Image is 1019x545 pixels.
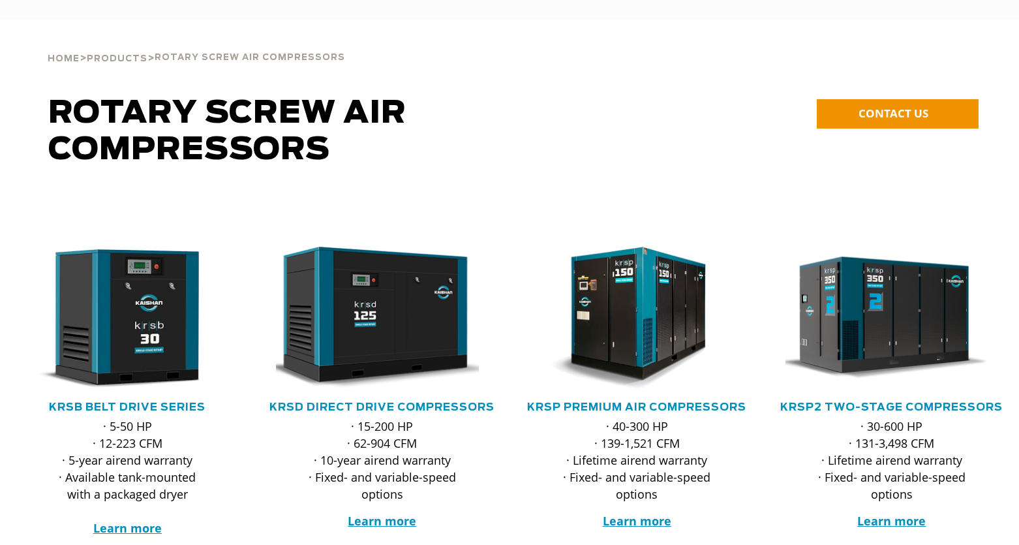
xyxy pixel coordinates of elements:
[527,402,746,413] a: KRSP Premium Air Compressors
[48,52,80,64] a: Home
[817,99,979,129] a: CONTACT US
[269,402,494,413] a: KRSD Direct Drive Compressors
[780,402,1003,413] a: KRSP2 Two-Stage Compressors
[87,52,147,64] a: Products
[521,247,734,390] img: krsp150
[859,106,928,121] span: CONTACT US
[21,247,234,390] div: krsb30
[155,54,345,62] span: Rotary Screw Air Compressors
[276,247,489,390] div: krsd125
[48,55,80,63] span: Home
[11,247,224,390] img: krsb30
[530,247,744,390] div: krsp150
[302,418,463,503] p: · 15-200 HP · 62-904 CFM · 10-year airend warranty · Fixed- and variable-speed options
[556,418,718,503] p: · 40-300 HP · 139-1,521 CFM · Lifetime airend warranty · Fixed- and variable-speed options
[48,98,406,166] span: Rotary Screw Air Compressors
[266,247,479,390] img: krsd125
[93,520,162,536] a: Learn more
[785,247,999,390] div: krsp350
[348,513,416,529] a: Learn more
[49,402,205,413] a: KRSB Belt Drive Series
[87,55,147,63] span: Products
[603,513,671,529] a: Learn more
[812,418,973,503] p: · 30-600 HP · 131-3,498 CFM · Lifetime airend warranty · Fixed- and variable-speed options
[47,418,208,537] p: · 5-50 HP · 12-223 CFM · 5-year airend warranty · Available tank-mounted with a packaged dryer
[857,513,926,529] a: Learn more
[48,20,345,69] div: > >
[776,247,989,390] img: krsp350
